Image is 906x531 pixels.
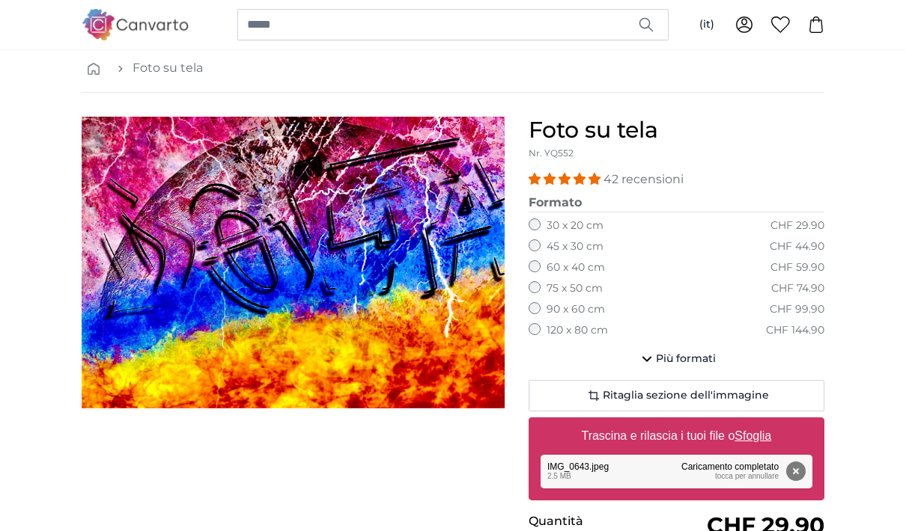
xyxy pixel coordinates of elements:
label: 120 x 80 cm [547,323,608,338]
button: Ritaglia sezione dell'immagine [529,380,824,411]
div: 1 of 1 [82,117,505,408]
img: Canvarto [82,9,189,40]
div: CHF 29.90 [770,218,824,233]
label: 30 x 20 cm [547,218,604,233]
label: 60 x 40 cm [547,260,605,275]
label: 45 x 30 cm [547,239,604,254]
button: Più formati [529,344,824,374]
img: personalised-canvas-print [82,117,505,408]
span: Ritaglia sezione dell'immagine [603,388,769,403]
div: CHF 44.90 [770,239,824,254]
p: Quantità [529,512,676,530]
div: CHF 144.90 [766,323,824,338]
label: Trascina e rilascia i tuoi file o [576,421,778,451]
legend: Formato [529,194,824,212]
div: CHF 74.90 [771,281,824,296]
label: 90 x 60 cm [547,302,605,317]
label: 75 x 50 cm [547,281,603,296]
a: Foto su tela [133,59,203,77]
nav: breadcrumbs [82,44,824,93]
div: CHF 99.90 [770,302,824,317]
span: Più formati [656,352,716,366]
div: CHF 59.90 [770,260,824,275]
h1: Foto su tela [529,117,824,144]
span: Nr. YQ552 [529,147,574,159]
u: Sfoglia [735,429,772,442]
span: 4.98 stars [529,172,604,186]
button: (it) [687,11,726,38]
span: 42 recensioni [604,172,684,186]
